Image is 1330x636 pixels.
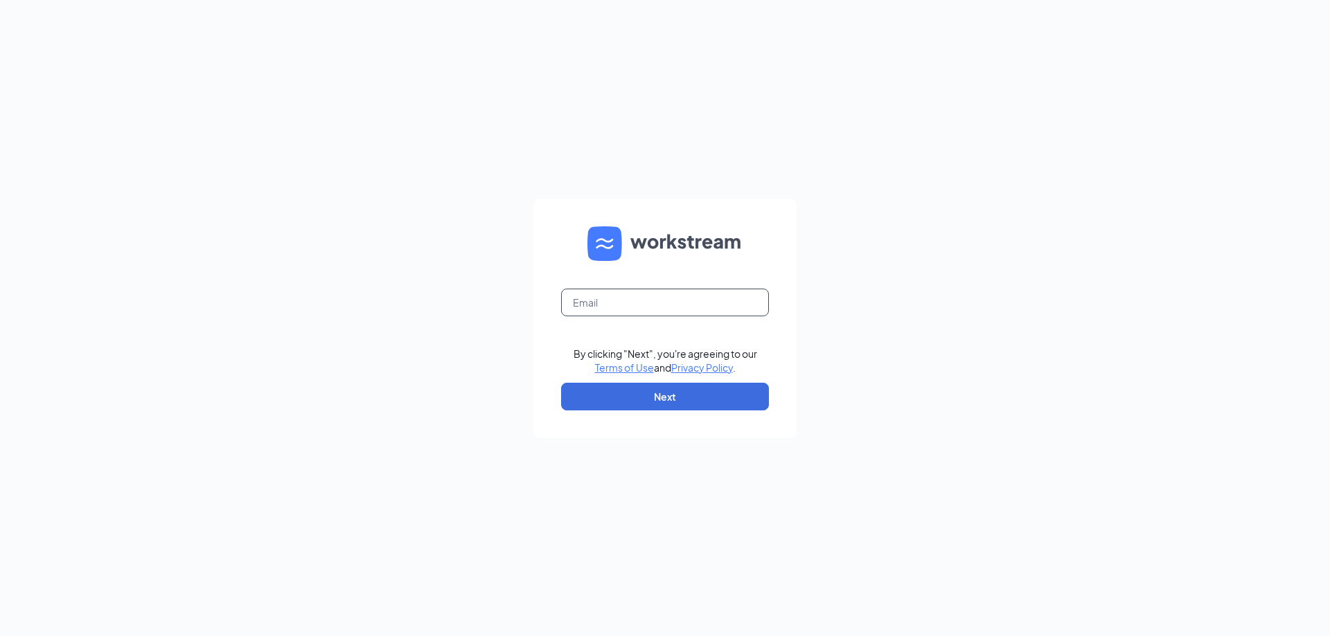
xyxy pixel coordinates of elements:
a: Terms of Use [595,361,654,374]
div: By clicking "Next", you're agreeing to our and . [574,347,757,374]
img: WS logo and Workstream text [587,226,743,261]
a: Privacy Policy [671,361,733,374]
input: Email [561,289,769,316]
button: Next [561,383,769,410]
